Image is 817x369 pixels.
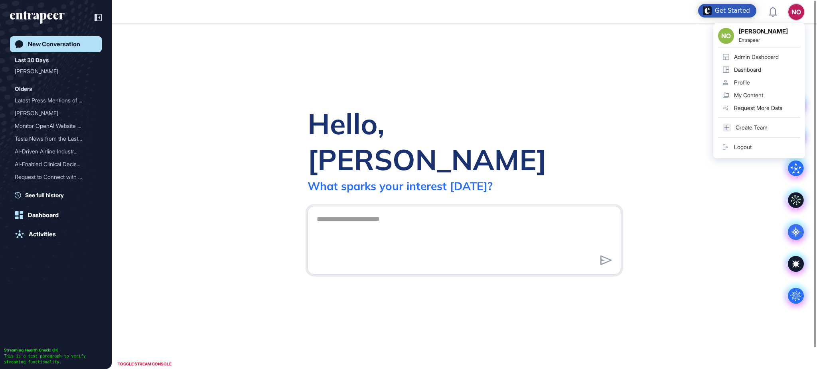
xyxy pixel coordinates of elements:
[15,107,97,120] div: Reese
[715,7,750,15] div: Get Started
[15,107,91,120] div: [PERSON_NAME]
[15,183,97,196] div: Reese
[15,84,32,94] div: Olders
[10,207,102,223] a: Dashboard
[15,158,97,171] div: AI-Enabled Clinical Decision Support Software for Infectious Disease Screening and AMR Program
[698,4,756,18] div: Open Get Started checklist
[28,41,80,48] div: New Conversation
[15,132,97,145] div: Tesla News from the Last Two Weeks
[10,226,102,242] a: Activities
[15,145,91,158] div: AI-Driven Airline Industr...
[28,212,59,219] div: Dashboard
[15,94,91,107] div: Latest Press Mentions of ...
[15,191,102,199] a: See full history
[15,65,97,78] div: Curie
[116,359,174,369] div: TOGGLE STREAM CONSOLE
[308,106,621,177] div: Hello, [PERSON_NAME]
[15,132,91,145] div: Tesla News from the Last ...
[29,231,56,238] div: Activities
[15,171,91,183] div: Request to Connect with C...
[10,36,102,52] a: New Conversation
[15,158,91,171] div: AI-Enabled Clinical Decis...
[25,191,64,199] span: See full history
[308,179,493,193] div: What sparks your interest [DATE]?
[788,4,804,20] button: NO
[15,171,97,183] div: Request to Connect with Curie
[15,120,97,132] div: Monitor OpenAI Website Activity
[703,6,712,15] img: launcher-image-alternative-text
[15,55,49,65] div: Last 30 Days
[10,11,65,24] div: entrapeer-logo
[15,65,91,78] div: [PERSON_NAME]
[15,120,91,132] div: Monitor OpenAI Website Ac...
[15,145,97,158] div: AI-Driven Airline Industry Updates
[15,183,91,196] div: [PERSON_NAME]
[15,94,97,107] div: Latest Press Mentions of OpenAI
